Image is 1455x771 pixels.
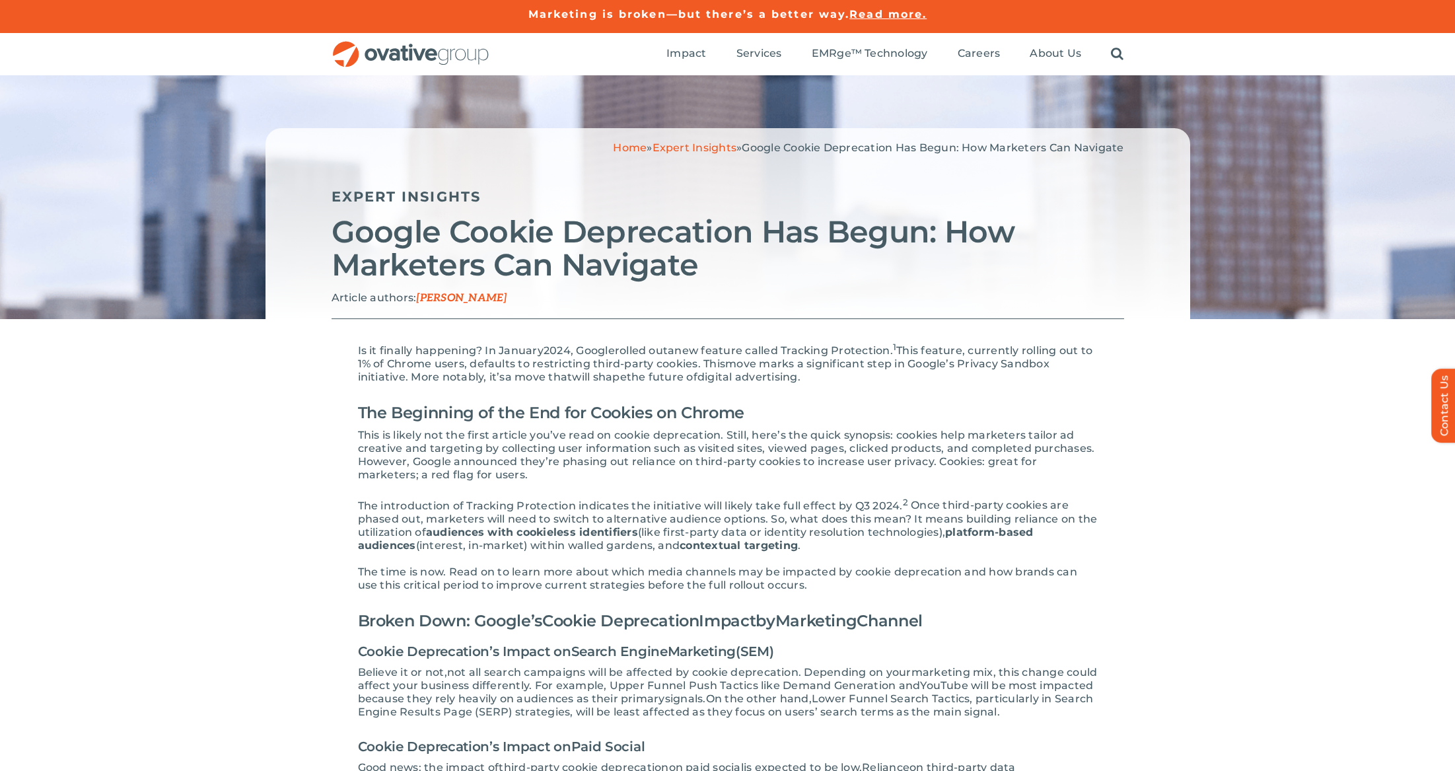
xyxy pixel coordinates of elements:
[658,692,664,705] span: y
[668,344,674,357] span: a
[1030,47,1081,61] a: About Us
[812,47,928,61] a: EMRge™ Technology
[358,403,744,422] span: The Beginning of the End for Cookies on Chrome
[806,611,816,630] span: k
[358,679,1094,705] span: YouTube will be most impacted because they rely heavily on audiences as their pri
[1111,47,1123,61] a: Search
[615,344,668,357] span: rolled out
[358,643,571,659] span: Cookie Deprecation’s Impact on
[638,526,945,538] span: (like first-party data or identity resolution technologies),
[756,611,775,630] span: by
[358,344,1093,370] span: This feature, currently rolling out to 1% of Chrome users, defaults to restricting third-party co...
[358,666,444,679] span: Believe it or not
[416,292,507,305] span: [PERSON_NAME]
[849,8,927,20] a: Read more.
[903,496,908,507] sup: 2
[544,344,615,357] span: 2024, Google
[358,526,1034,552] span: platform-based audiences
[668,643,693,659] span: Mar
[572,371,626,383] span: will shape
[736,47,782,60] span: Services
[489,344,544,357] span: n January
[358,611,542,630] span: Broken Down: Google’s
[775,611,806,630] span: Mar
[699,611,756,630] span: Impact
[725,357,756,370] span: move
[736,47,782,61] a: Services
[505,371,573,383] span: a move that
[665,692,706,705] span: signals.
[613,141,1123,154] span: » »
[709,643,714,659] span: t
[701,643,709,659] span: e
[358,429,1095,481] span: This is likely not the first article you’ve read on cookie deprecation. Still, here’s the quick s...
[1030,47,1081,60] span: About Us
[653,141,737,154] a: Expert Insights
[528,8,850,20] a: Marketing is broken—but there’s a better way.
[542,611,699,630] span: Cookie Deprecation
[426,526,638,538] span: audiences with cookieless identifiers
[911,666,935,679] span: mar
[812,692,970,705] span: Lower Funnel Search Tactics
[332,188,481,205] a: Expert Insights
[489,371,505,383] span: it’s
[692,706,999,718] span: as they focus on users’ search terms as the main signal.
[958,47,1001,60] span: Careers
[406,371,487,383] span: . More notably,
[571,643,668,659] span: Search Engine
[680,539,798,552] span: contextual targeting
[674,344,896,357] span: new feature called Tracking Protection.
[447,666,454,679] span: n
[636,692,659,705] span: mar
[358,499,1098,538] span: Once third-party cookies are phased out, marketers will need to switch to alternative audience op...
[358,499,908,512] span: The introduction of Tracking Protection indicates the initiative will likely take full effect by ...
[332,215,1124,281] h2: Google Cookie Deprecation Has Begun: How Marketers Can Navigate
[941,666,948,679] span: e
[666,47,706,60] span: Impact
[416,539,680,552] span: (interest, in-market) within walled gardens, and
[759,357,782,370] span: mar
[666,47,706,61] a: Impact
[613,141,647,154] a: Home
[332,291,1124,305] p: Article authors:
[332,40,490,52] a: OG_Full_horizontal_RGB
[767,371,800,383] span: tising.
[825,611,832,630] span: t
[812,47,928,60] span: EMRge™ Technology
[742,141,1123,154] span: Google Cookie Deprecation Has Begun: How Marketers Can Navigate
[358,692,1094,718] span: , particularly in Search Engine Results Page (SERP) strategies, will be least affected
[958,47,1001,61] a: Careers
[735,371,756,383] span: adv
[358,739,571,754] span: Cookie Deprecation’s Impact on
[358,566,1077,591] span: The time is now. Read on to learn more about which media channels may be impacted by cookie depre...
[693,643,701,659] span: k
[736,643,774,659] span: (SEM)
[627,371,697,383] span: the future of
[857,611,922,630] span: Channel
[444,666,447,679] span: ,
[782,357,789,370] span: k
[831,611,857,630] span: ing
[358,666,1098,692] span: ing mix, this change could affect your business differently. For example, Upper Funnel Push Tacti...
[815,611,825,630] span: e
[454,666,911,679] span: ot all search campaigns will be affected by cookie deprecation. Depending on your
[762,371,767,383] span: r
[697,371,732,383] span: digital
[571,739,645,754] span: Paid Social
[358,357,1049,383] span: s a significant step in Google’s Privacy Sandbox initiative
[714,643,736,659] span: ing
[948,666,952,679] span: t
[756,371,762,383] span: e
[798,539,800,552] span: .
[893,342,896,352] sup: 1
[934,666,940,679] span: k
[706,692,812,705] span: On the other hand,
[358,344,489,357] span: Is it finally happening? I
[666,33,1123,75] nav: Menu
